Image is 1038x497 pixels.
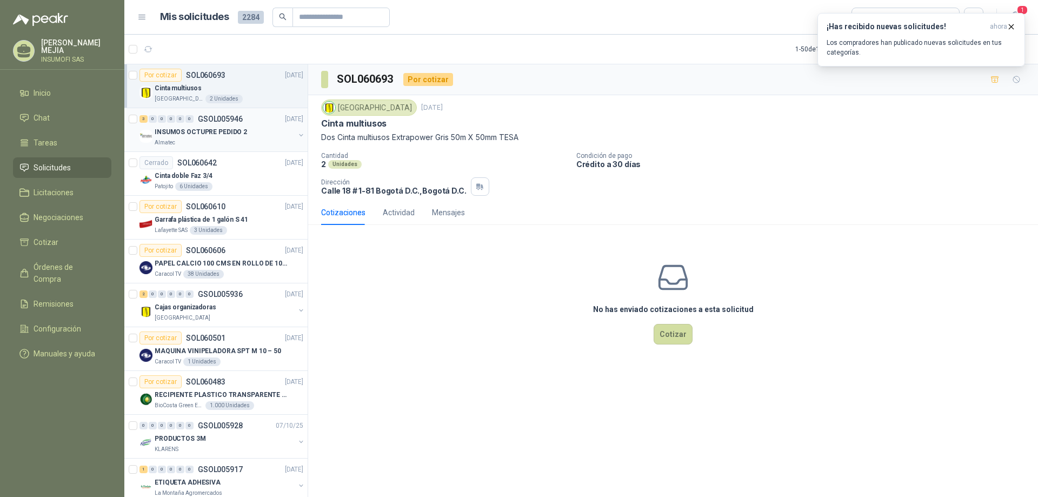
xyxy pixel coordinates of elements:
[139,174,152,187] img: Company Logo
[149,466,157,473] div: 0
[337,71,395,88] h3: SOL060693
[139,288,305,322] a: 2 0 0 0 0 0 GSOL005936[DATE] Company LogoCajas organizadoras[GEOGRAPHIC_DATA]
[198,422,243,429] p: GSOL005928
[13,13,68,26] img: Logo peakr
[149,115,157,123] div: 0
[321,160,326,169] p: 2
[139,290,148,298] div: 2
[139,466,148,473] div: 1
[795,41,866,58] div: 1 - 50 de 1521
[34,236,58,248] span: Cotizar
[176,422,184,429] div: 0
[139,200,182,213] div: Por cotizar
[13,232,111,253] a: Cotizar
[185,422,194,429] div: 0
[323,102,335,114] img: Company Logo
[321,207,365,218] div: Cotizaciones
[155,390,289,400] p: RECIPIENTE PLASTICO TRANSPARENTE 500 ML
[321,152,568,160] p: Cantidad
[186,334,225,342] p: SOL060501
[155,434,206,444] p: PRODUCTOS 3M
[285,202,303,212] p: [DATE]
[155,182,173,191] p: Patojito
[432,207,465,218] div: Mensajes
[139,261,152,274] img: Company Logo
[285,465,303,475] p: [DATE]
[13,294,111,314] a: Remisiones
[186,247,225,254] p: SOL060606
[198,115,243,123] p: GSOL005946
[155,127,247,137] p: INSUMOS OCTUPRE PEDIDO 2
[124,240,308,283] a: Por cotizarSOL060606[DATE] Company LogoPAPEL CALCIO 100 CMS EN ROLLO DE 100 GRCaracol TV38 Unidades
[155,95,203,103] p: [GEOGRAPHIC_DATA]
[41,39,111,54] p: [PERSON_NAME] MEJIA
[285,333,303,343] p: [DATE]
[155,171,212,181] p: Cinta doble Faz 3/4
[403,73,453,86] div: Por cotizar
[175,182,212,191] div: 6 Unidades
[285,70,303,81] p: [DATE]
[155,138,175,147] p: Almatec
[176,466,184,473] div: 0
[124,152,308,196] a: CerradoSOL060642[DATE] Company LogoCinta doble Faz 3/4Patojito6 Unidades
[158,422,166,429] div: 0
[1006,8,1025,27] button: 1
[13,83,111,103] a: Inicio
[185,115,194,123] div: 0
[321,100,417,116] div: [GEOGRAPHIC_DATA]
[155,302,216,313] p: Cajas organizadoras
[383,207,415,218] div: Actividad
[13,157,111,178] a: Solicitudes
[155,83,202,94] p: Cinta multiusos
[124,327,308,371] a: Por cotizarSOL060501[DATE] Company LogoMAQUINA VINIPELADORA SPT M 10 – 50Caracol TV1 Unidades
[34,112,50,124] span: Chat
[155,357,181,366] p: Caracol TV
[139,349,152,362] img: Company Logo
[155,478,221,488] p: ETIQUETA ADHESIVA
[149,290,157,298] div: 0
[328,160,362,169] div: Unidades
[34,261,101,285] span: Órdenes de Compra
[155,401,203,410] p: BioCosta Green Energy S.A.S
[177,159,217,167] p: SOL060642
[13,108,111,128] a: Chat
[158,466,166,473] div: 0
[1016,5,1028,15] span: 1
[124,64,308,108] a: Por cotizarSOL060693[DATE] Company LogoCinta multiusos[GEOGRAPHIC_DATA]2 Unidades
[139,375,182,388] div: Por cotizar
[13,182,111,203] a: Licitaciones
[41,56,111,63] p: INSUMOFI SAS
[34,211,83,223] span: Negociaciones
[139,244,182,257] div: Por cotizar
[185,466,194,473] div: 0
[321,118,387,129] p: Cinta multiusos
[155,259,289,269] p: PAPEL CALCIO 100 CMS EN ROLLO DE 100 GR
[285,377,303,387] p: [DATE]
[205,95,243,103] div: 2 Unidades
[576,160,1034,169] p: Crédito a 30 días
[167,290,175,298] div: 0
[279,13,287,21] span: search
[817,13,1025,67] button: ¡Has recibido nuevas solicitudes!ahora Los compradores han publicado nuevas solicitudes en tus ca...
[321,178,467,186] p: Dirección
[155,314,210,322] p: [GEOGRAPHIC_DATA]
[139,393,152,406] img: Company Logo
[593,303,754,315] h3: No has enviado cotizaciones a esta solicitud
[34,298,74,310] span: Remisiones
[155,226,188,235] p: Lafayette SAS
[285,158,303,168] p: [DATE]
[139,419,305,454] a: 0 0 0 0 0 0 GSOL00592807/10/25 Company LogoPRODUCTOS 3MKLARENS
[167,466,175,473] div: 0
[190,226,227,235] div: 3 Unidades
[155,215,248,225] p: Garrafa plástica de 1 galón S 41
[124,196,308,240] a: Por cotizarSOL060610[DATE] Company LogoGarrafa plástica de 1 galón S 41Lafayette SAS3 Unidades
[13,319,111,339] a: Configuración
[139,436,152,449] img: Company Logo
[167,115,175,123] div: 0
[198,290,243,298] p: GSOL005936
[34,162,71,174] span: Solicitudes
[185,290,194,298] div: 0
[167,422,175,429] div: 0
[13,132,111,153] a: Tareas
[139,69,182,82] div: Por cotizar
